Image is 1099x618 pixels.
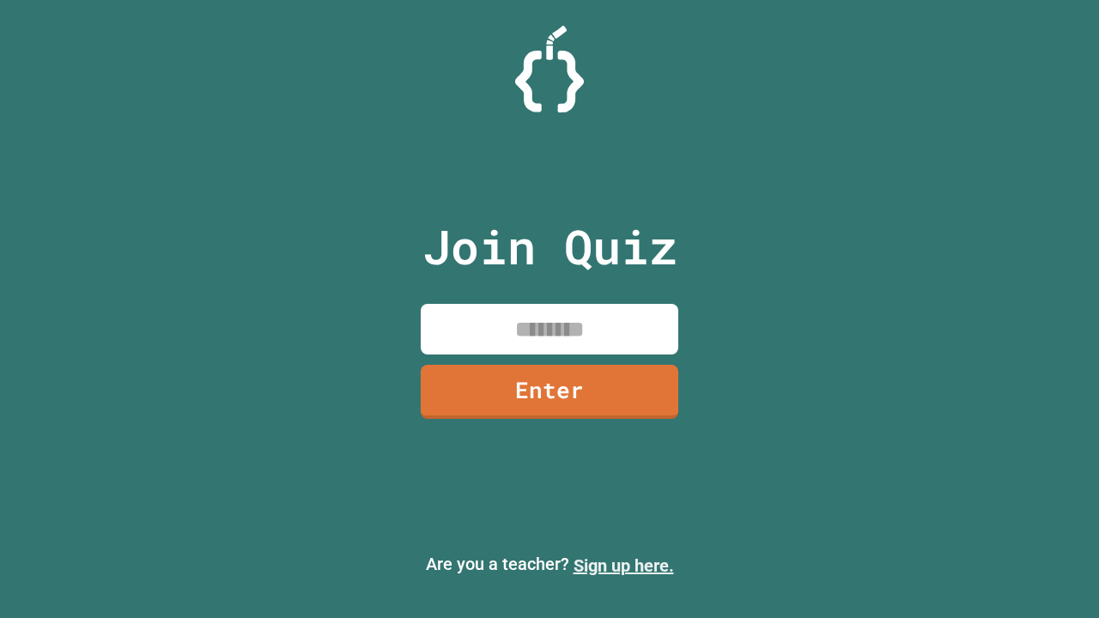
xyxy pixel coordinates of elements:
p: Are you a teacher? [14,551,1085,579]
a: Sign up here. [574,555,674,576]
iframe: chat widget [1027,549,1082,601]
iframe: chat widget [956,475,1082,548]
p: Join Quiz [422,211,677,282]
a: Enter [421,365,678,419]
img: Logo.svg [515,26,584,112]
